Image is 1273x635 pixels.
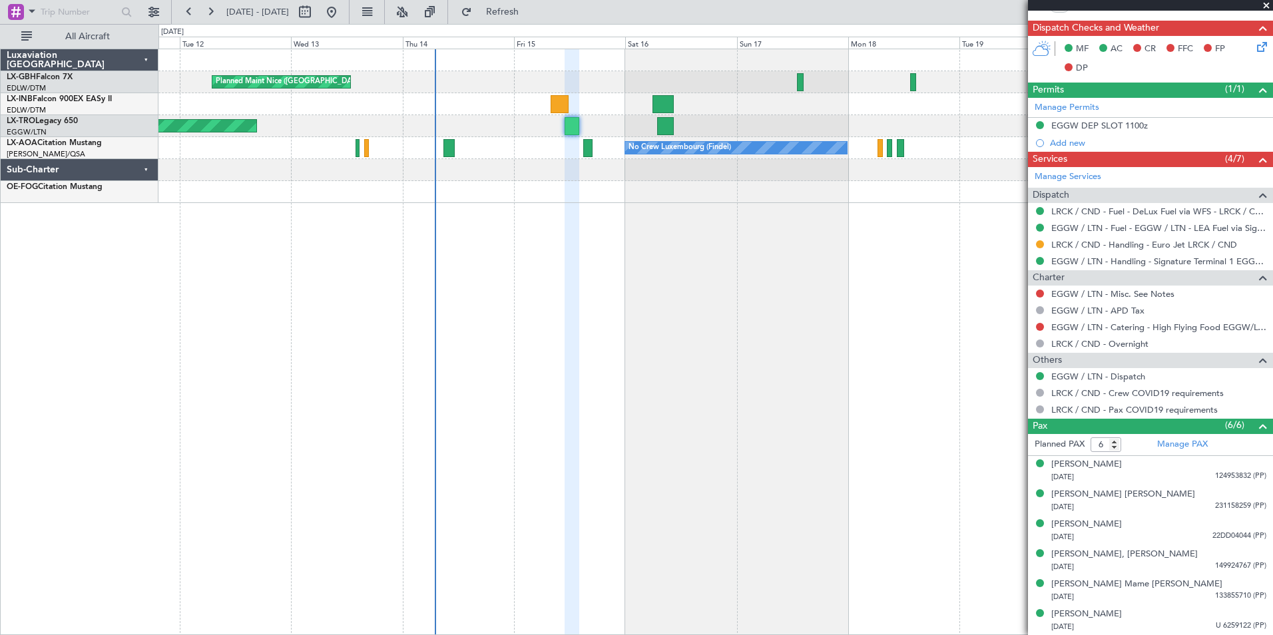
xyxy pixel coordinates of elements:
[1215,501,1266,512] span: 231158259 (PP)
[15,26,144,47] button: All Aircraft
[1212,530,1266,542] span: 22DD04044 (PP)
[1215,590,1266,602] span: 133855710 (PP)
[1051,321,1266,333] a: EGGW / LTN - Catering - High Flying Food EGGW/LTN
[1035,170,1101,184] a: Manage Services
[1033,83,1064,98] span: Permits
[1051,578,1222,591] div: [PERSON_NAME] Mame [PERSON_NAME]
[1051,518,1122,531] div: [PERSON_NAME]
[1033,419,1047,434] span: Pax
[848,37,959,49] div: Mon 18
[1051,592,1074,602] span: [DATE]
[737,37,848,49] div: Sun 17
[1035,101,1099,114] a: Manage Permits
[7,105,46,115] a: EDLW/DTM
[1051,222,1266,234] a: EGGW / LTN - Fuel - EGGW / LTN - LEA Fuel via Signature in EGGW
[1111,43,1123,56] span: AC
[1050,137,1266,148] div: Add new
[1051,502,1074,512] span: [DATE]
[7,149,85,159] a: [PERSON_NAME]/QSA
[475,7,531,17] span: Refresh
[1076,62,1088,75] span: DP
[1051,622,1074,632] span: [DATE]
[1215,471,1266,482] span: 124953832 (PP)
[1051,387,1224,399] a: LRCK / CND - Crew COVID19 requirements
[226,6,289,18] span: [DATE] - [DATE]
[7,139,37,147] span: LX-AOA
[1033,270,1065,286] span: Charter
[1178,43,1193,56] span: FFC
[7,127,47,137] a: EGGW/LTN
[1225,418,1244,432] span: (6/6)
[1051,206,1266,217] a: LRCK / CND - Fuel - DeLux Fuel via WFS - LRCK / CND
[1051,338,1148,349] a: LRCK / CND - Overnight
[1033,21,1159,36] span: Dispatch Checks and Weather
[629,138,731,158] div: No Crew Luxembourg (Findel)
[1051,562,1074,572] span: [DATE]
[1051,120,1148,131] div: EGGW DEP SLOT 1100z
[7,183,38,191] span: OE-FOG
[1051,488,1195,501] div: [PERSON_NAME] [PERSON_NAME]
[1216,620,1266,632] span: U 6259122 (PP)
[403,37,514,49] div: Thu 14
[1076,43,1089,56] span: MF
[1051,256,1266,267] a: EGGW / LTN - Handling - Signature Terminal 1 EGGW / LTN
[455,1,535,23] button: Refresh
[35,32,140,41] span: All Aircraft
[7,95,112,103] a: LX-INBFalcon 900EX EASy II
[514,37,625,49] div: Fri 15
[959,37,1071,49] div: Tue 19
[7,83,46,93] a: EDLW/DTM
[1157,438,1208,451] a: Manage PAX
[1033,152,1067,167] span: Services
[291,37,402,49] div: Wed 13
[1051,305,1145,316] a: EGGW / LTN - APD Tax
[1215,560,1266,572] span: 149924767 (PP)
[7,117,35,125] span: LX-TRO
[1051,472,1074,482] span: [DATE]
[7,183,103,191] a: OE-FOGCitation Mustang
[1225,152,1244,166] span: (4/7)
[1215,43,1225,56] span: FP
[7,73,36,81] span: LX-GBH
[1033,188,1069,203] span: Dispatch
[1035,438,1085,451] label: Planned PAX
[1051,371,1145,382] a: EGGW / LTN - Dispatch
[7,73,73,81] a: LX-GBHFalcon 7X
[1033,353,1062,368] span: Others
[161,27,184,38] div: [DATE]
[1051,458,1122,471] div: [PERSON_NAME]
[216,72,364,92] div: Planned Maint Nice ([GEOGRAPHIC_DATA])
[180,37,291,49] div: Tue 12
[7,117,78,125] a: LX-TROLegacy 650
[1051,532,1074,542] span: [DATE]
[7,95,33,103] span: LX-INB
[1051,548,1198,561] div: [PERSON_NAME], [PERSON_NAME]
[7,139,102,147] a: LX-AOACitation Mustang
[1051,288,1174,300] a: EGGW / LTN - Misc. See Notes
[41,2,117,22] input: Trip Number
[1051,608,1122,621] div: [PERSON_NAME]
[1145,43,1156,56] span: CR
[625,37,736,49] div: Sat 16
[1225,82,1244,96] span: (1/1)
[1051,404,1218,415] a: LRCK / CND - Pax COVID19 requirements
[1051,239,1237,250] a: LRCK / CND - Handling - Euro Jet LRCK / CND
